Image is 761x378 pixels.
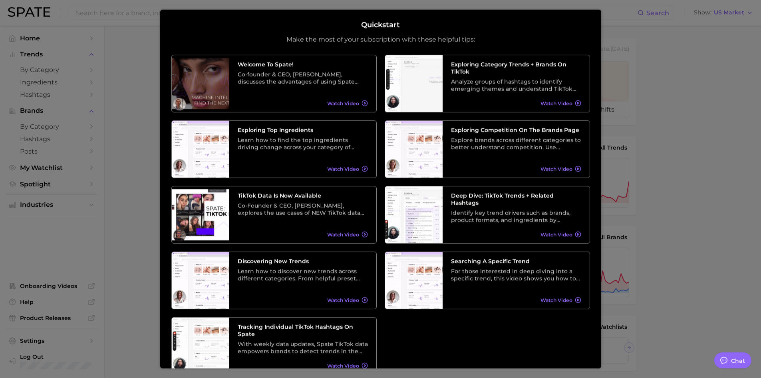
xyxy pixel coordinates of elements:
[385,120,590,178] a: Exploring Competition on the Brands PageExplore brands across different categories to better unde...
[238,340,368,355] div: With weekly data updates, Spate TikTok data empowers brands to detect trends in the earliest stag...
[327,363,359,369] span: Watch Video
[451,268,581,282] div: For those interested in deep diving into a specific trend, this video shows you how to search tre...
[238,192,368,199] h3: TikTok data is now available
[327,232,359,238] span: Watch Video
[451,61,581,75] h3: Exploring Category Trends + Brands on TikTok
[540,166,572,172] span: Watch Video
[238,61,368,68] h3: Welcome to Spate!
[171,186,377,244] a: TikTok data is now availableCo-Founder & CEO, [PERSON_NAME], explores the use cases of NEW TikTok...
[385,186,590,244] a: Deep Dive: TikTok Trends + Related HashtagsIdentify key trend drivers such as brands, product for...
[327,297,359,303] span: Watch Video
[171,120,377,178] a: Exploring Top IngredientsLearn how to find the top ingredients driving change across your categor...
[451,78,581,92] div: Analyze groups of hashtags to identify emerging themes and understand TikTok trends at a higher l...
[238,258,368,265] h3: Discovering New Trends
[286,36,475,44] p: Make the most of your subscription with these helpful tips:
[238,323,368,338] h3: Tracking Individual TikTok Hashtags on Spate
[238,202,368,216] div: Co-Founder & CEO, [PERSON_NAME], explores the use cases of NEW TikTok data and its relationship w...
[540,100,572,106] span: Watch Video
[327,100,359,106] span: Watch Video
[451,126,581,134] h3: Exploring Competition on the Brands Page
[361,21,400,30] h2: Quickstart
[238,126,368,134] h3: Exploring Top Ingredients
[451,209,581,224] div: Identify key trend drivers such as brands, product formats, and ingredients by leveraging a categ...
[171,55,377,112] a: Welcome to Spate!Co-founder & CEO, [PERSON_NAME], discusses the advantages of using Spate data as...
[238,268,368,282] div: Learn how to discover new trends across different categories. From helpful preset filters to diff...
[238,136,368,151] div: Learn how to find the top ingredients driving change across your category of choice. From broad c...
[171,317,377,375] a: Tracking Individual TikTok Hashtags on SpateWith weekly data updates, Spate TikTok data empowers ...
[327,166,359,172] span: Watch Video
[385,252,590,309] a: Searching A Specific TrendFor those interested in deep diving into a specific trend, this video s...
[540,232,572,238] span: Watch Video
[171,252,377,309] a: Discovering New TrendsLearn how to discover new trends across different categories. From helpful ...
[451,258,581,265] h3: Searching A Specific Trend
[385,55,590,112] a: Exploring Category Trends + Brands on TikTokAnalyze groups of hashtags to identify emerging theme...
[451,136,581,151] div: Explore brands across different categories to better understand competition. Use different preset...
[238,71,368,85] div: Co-founder & CEO, [PERSON_NAME], discusses the advantages of using Spate data as well as its vari...
[540,297,572,303] span: Watch Video
[451,192,581,206] h3: Deep Dive: TikTok Trends + Related Hashtags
